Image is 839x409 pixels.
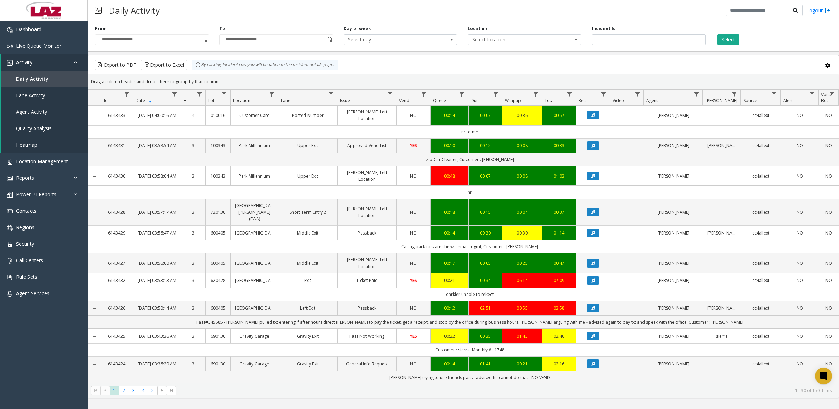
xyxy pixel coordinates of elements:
span: NO [410,112,417,118]
span: Toggle popup [201,35,209,45]
a: cc4allext [745,260,777,266]
span: Call Centers [16,257,43,264]
a: NO [401,361,426,367]
td: Customer : sierra; Monthly # : 1748 [101,343,839,356]
span: Power BI Reports [16,191,57,198]
a: NO [823,112,834,119]
a: NO [823,209,834,216]
img: 'icon' [7,176,13,181]
label: Incident Id [592,26,616,32]
div: 00:15 [473,142,498,149]
a: [PERSON_NAME] [648,112,699,119]
span: Daily Activity [16,75,48,82]
div: 01:41 [473,361,498,367]
a: Park Millennium [235,142,274,149]
img: 'icon' [7,275,13,280]
span: NO [410,361,417,367]
div: 00:17 [435,260,464,266]
a: 00:47 [547,260,572,266]
a: Gravity Exit [283,333,333,339]
span: YES [410,277,417,283]
a: 00:14 [435,230,464,236]
a: NO [401,173,426,179]
a: Collapse Details [88,113,101,119]
a: 6143430 [105,173,128,179]
a: 620428 [210,277,226,284]
a: Total Filter Menu [565,90,574,99]
a: [GEOGRAPHIC_DATA] [235,260,274,266]
a: 6143433 [105,112,128,119]
img: 'icon' [7,209,13,214]
a: Park Millennium [235,173,274,179]
a: Id Filter Menu [122,90,131,99]
span: NO [410,230,417,236]
a: [PERSON_NAME] Left Location [342,256,392,270]
a: Wrapup Filter Menu [531,90,540,99]
a: [PERSON_NAME] [648,142,699,149]
span: Agent Activity [16,108,47,115]
a: [GEOGRAPHIC_DATA][PERSON_NAME] (FWA) [235,202,274,223]
a: Lane Filter Menu [326,90,336,99]
div: 07:09 [547,277,572,284]
div: 00:48 [435,173,464,179]
a: NO [823,305,834,311]
a: [DATE] 03:57:17 AM [137,209,176,216]
a: 6143428 [105,209,128,216]
a: NO [823,173,834,179]
a: 00:04 [507,209,538,216]
a: 00:10 [435,142,464,149]
a: Date Filter Menu [170,90,179,99]
span: YES [410,143,417,149]
div: 01:03 [547,173,572,179]
a: [GEOGRAPHIC_DATA] [235,230,274,236]
button: Export to Excel [141,60,187,70]
a: Collapse Details [88,173,101,179]
a: 00:55 [507,305,538,311]
div: 00:30 [507,230,538,236]
div: 00:07 [473,173,498,179]
span: NO [410,305,417,311]
div: 00:34 [473,277,498,284]
div: 00:05 [473,260,498,266]
a: Posted Number [283,112,333,119]
span: NO [410,260,417,266]
div: 02:40 [547,333,572,339]
a: 03:58 [547,305,572,311]
a: [DATE] 04:00:16 AM [137,112,176,119]
a: [DATE] 03:56:47 AM [137,230,176,236]
a: Gravity Garage [235,333,274,339]
div: 00:15 [473,209,498,216]
div: 00:35 [473,333,498,339]
div: 06:14 [507,277,538,284]
div: 00:12 [435,305,464,311]
a: 6143427 [105,260,128,266]
div: 00:14 [435,361,464,367]
a: 3 [185,142,202,149]
span: Select location... [468,35,558,45]
a: 00:22 [435,333,464,339]
td: oarkler unable to rekect [101,288,839,301]
a: Approved Vend List [342,142,392,149]
a: cc4allext [745,142,777,149]
a: [PERSON_NAME] Left Location [342,169,392,183]
a: YES [401,333,426,339]
a: Activity [1,54,88,71]
a: Vend Filter Menu [419,90,429,99]
a: [PERSON_NAME] [707,142,736,149]
a: Heatmap [1,137,88,153]
a: 00:25 [507,260,538,266]
a: Location Filter Menu [267,90,277,99]
a: [DATE] 03:58:04 AM [137,173,176,179]
a: [PERSON_NAME] [648,230,699,236]
a: cc4allext [745,209,777,216]
a: [PERSON_NAME] [648,260,699,266]
a: 4 [185,112,202,119]
a: Daily Activity [1,71,88,87]
a: Short Term Entry 2 [283,209,333,216]
a: 3 [185,209,202,216]
div: 01:14 [547,230,572,236]
a: [PERSON_NAME] [648,277,699,284]
a: Voice Bot Filter Menu [827,90,837,99]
